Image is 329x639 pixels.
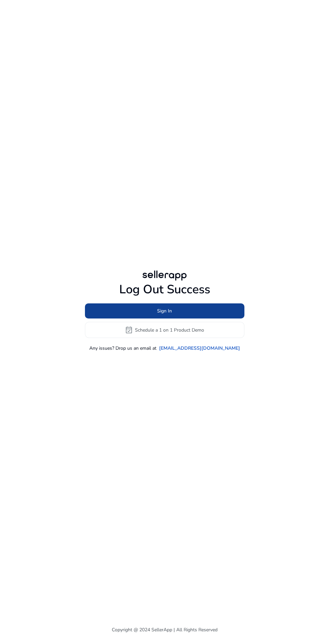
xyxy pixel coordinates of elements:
[125,326,133,334] span: event_available
[159,345,240,352] a: [EMAIL_ADDRESS][DOMAIN_NAME]
[85,282,244,297] h1: Log Out Success
[157,307,172,314] span: Sign In
[85,322,244,338] button: event_availableSchedule a 1 on 1 Product Demo
[85,303,244,318] button: Sign In
[89,345,156,352] p: Any issues? Drop us an email at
